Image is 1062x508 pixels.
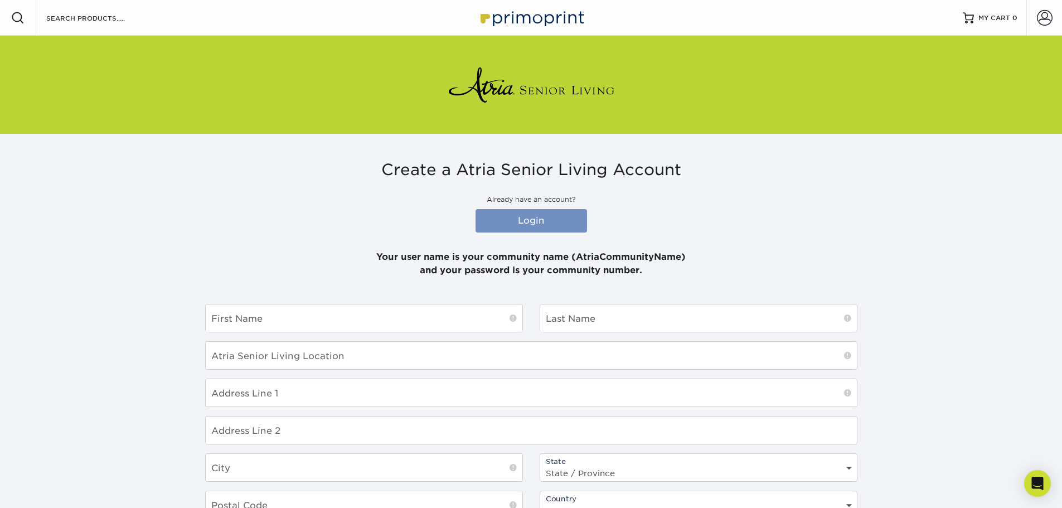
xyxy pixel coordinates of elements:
[978,13,1010,23] span: MY CART
[1024,470,1051,497] div: Open Intercom Messenger
[476,6,587,30] img: Primoprint
[205,161,857,180] h3: Create a Atria Senior Living Account
[476,209,587,233] a: Login
[45,11,154,25] input: SEARCH PRODUCTS.....
[205,237,857,277] p: Your user name is your community name (AtriaCommunityName) and your password is your community nu...
[1012,14,1017,22] span: 0
[205,195,857,205] p: Already have an account?
[448,62,615,107] img: Atria Senior Living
